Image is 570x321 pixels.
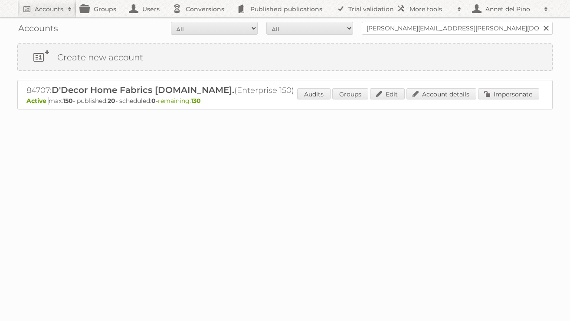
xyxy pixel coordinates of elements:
[332,88,368,99] a: Groups
[35,5,63,13] h2: Accounts
[483,5,540,13] h2: Annet del Pino
[26,97,544,105] p: max: - published: - scheduled: -
[52,85,234,95] span: D'Decor Home Fabrics [DOMAIN_NAME].
[26,85,330,96] h2: 84707: (Enterprise 150)
[26,97,49,105] span: Active
[108,97,115,105] strong: 20
[478,88,539,99] a: Impersonate
[158,97,201,105] span: remaining:
[191,97,201,105] strong: 130
[297,88,331,99] a: Audits
[370,88,405,99] a: Edit
[63,97,73,105] strong: 150
[18,44,552,70] a: Create new account
[406,88,476,99] a: Account details
[409,5,453,13] h2: More tools
[151,97,156,105] strong: 0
